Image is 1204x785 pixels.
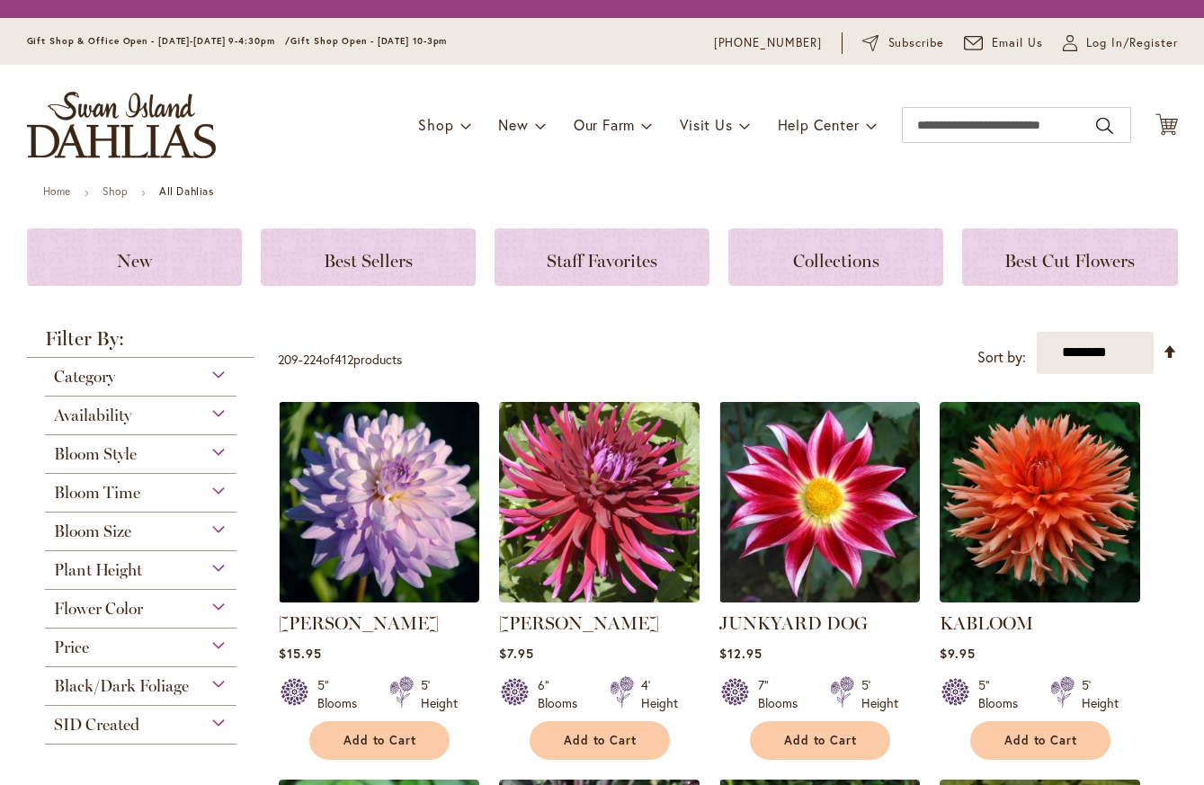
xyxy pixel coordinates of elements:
a: Home [43,184,71,198]
button: Add to Cart [750,721,890,760]
span: Bloom Time [54,483,140,503]
span: New [117,250,152,272]
div: 5" Blooms [317,676,368,712]
span: 224 [303,351,323,368]
a: Email Us [964,34,1043,52]
img: JUNKYARD DOG [719,402,920,602]
span: Flower Color [54,599,143,619]
span: Best Cut Flowers [1004,250,1135,272]
span: Add to Cart [784,733,858,748]
span: $12.95 [719,645,763,662]
a: JUNKYARD DOG [719,589,920,606]
label: Sort by: [977,341,1026,374]
a: KABLOOM [940,612,1033,634]
span: Add to Cart [564,733,638,748]
span: Collections [793,250,879,272]
a: Best Cut Flowers [962,228,1177,286]
a: [PERSON_NAME] [499,612,659,634]
span: Black/Dark Foliage [54,676,189,696]
span: Bloom Size [54,522,131,541]
div: 7" Blooms [758,676,808,712]
span: Gift Shop & Office Open - [DATE]-[DATE] 9-4:30pm / [27,35,291,47]
a: JUANITA [499,589,700,606]
img: JUANITA [499,402,700,602]
button: Search [1096,112,1112,140]
a: JORDAN NICOLE [279,589,479,606]
span: $15.95 [279,645,322,662]
div: 5' Height [421,676,458,712]
span: Log In/Register [1086,34,1178,52]
button: Add to Cart [970,721,1110,760]
a: Staff Favorites [495,228,709,286]
span: Availability [54,406,131,425]
p: - of products [278,345,402,374]
span: Plant Height [54,560,142,580]
a: Subscribe [862,34,944,52]
span: Category [54,367,115,387]
a: Best Sellers [261,228,476,286]
span: 412 [334,351,353,368]
span: Email Us [992,34,1043,52]
div: 5" Blooms [978,676,1029,712]
span: Add to Cart [343,733,417,748]
span: Help Center [778,115,860,134]
span: Add to Cart [1004,733,1078,748]
a: KABLOOM [940,589,1140,606]
span: Gift Shop Open - [DATE] 10-3pm [290,35,447,47]
strong: All Dahlias [159,184,214,198]
img: JORDAN NICOLE [279,402,479,602]
img: KABLOOM [940,402,1140,602]
span: Best Sellers [324,250,413,272]
span: $7.95 [499,645,534,662]
span: Our Farm [574,115,635,134]
div: 6" Blooms [538,676,588,712]
span: New [498,115,528,134]
span: Shop [418,115,453,134]
span: Bloom Style [54,444,137,464]
span: 209 [278,351,299,368]
span: Staff Favorites [547,250,657,272]
a: [PERSON_NAME] [279,612,439,634]
a: Shop [103,184,128,198]
strong: Filter By: [27,329,255,358]
button: Add to Cart [530,721,670,760]
div: 4' Height [641,676,678,712]
div: 5' Height [861,676,898,712]
span: Visit Us [680,115,732,134]
a: Log In/Register [1063,34,1178,52]
a: [PHONE_NUMBER] [714,34,823,52]
span: $9.95 [940,645,976,662]
a: Collections [728,228,943,286]
div: 5' Height [1082,676,1119,712]
span: Price [54,638,89,657]
span: Subscribe [888,34,945,52]
span: SID Created [54,715,139,735]
a: New [27,228,242,286]
a: store logo [27,92,216,158]
button: Add to Cart [309,721,450,760]
a: JUNKYARD DOG [719,612,868,634]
